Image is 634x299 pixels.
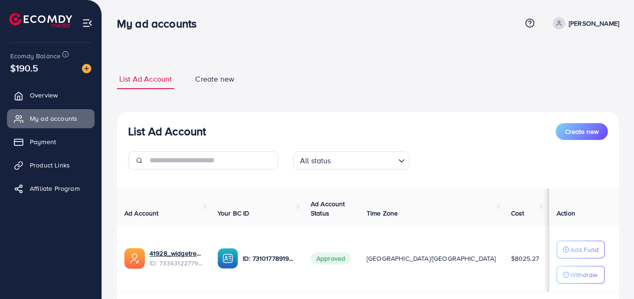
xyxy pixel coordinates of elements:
span: Create new [195,74,234,84]
button: Withdraw [557,266,605,284]
button: Add Fund [557,241,605,258]
span: Ad Account Status [311,199,345,218]
p: ID: 7310177891982245890 [243,253,296,264]
span: Ecomdy Balance [10,51,61,61]
span: Your BC ID [218,209,250,218]
img: ic-ba-acc.ded83a64.svg [218,248,238,269]
a: Overview [7,86,95,104]
span: Action [557,209,575,218]
img: ic-ads-acc.e4c84228.svg [124,248,145,269]
p: Withdraw [570,269,597,280]
span: Ad Account [124,209,159,218]
span: $8025.27 [511,254,539,263]
input: Search for option [334,152,395,167]
span: Overview [30,90,58,100]
a: Payment [7,132,95,151]
a: My ad accounts [7,109,95,128]
span: Approved [311,252,351,264]
span: Payment [30,137,56,146]
img: image [82,64,91,73]
p: Add Fund [570,244,599,255]
span: Create new [565,127,599,136]
a: Affiliate Program [7,179,95,198]
h3: My ad accounts [117,17,204,30]
div: Search for option [293,151,409,170]
span: Cost [511,209,525,218]
span: My ad accounts [30,114,77,123]
span: All status [298,154,333,167]
a: Product Links [7,156,95,174]
p: [PERSON_NAME] [569,18,619,29]
h3: List Ad Account [128,125,206,138]
a: 41928_widgetrend_1707652682090 [150,249,203,258]
span: Affiliate Program [30,184,80,193]
span: Time Zone [367,209,398,218]
span: Product Links [30,160,70,170]
img: logo [9,13,72,28]
span: $190.5 [10,61,38,75]
span: List Ad Account [119,74,172,84]
button: Create new [556,123,608,140]
a: [PERSON_NAME] [549,17,619,29]
span: [GEOGRAPHIC_DATA]/[GEOGRAPHIC_DATA] [367,254,496,263]
div: <span class='underline'>41928_widgetrend_1707652682090</span></br>7334312277904097282 [150,249,203,268]
img: menu [82,18,93,28]
span: ID: 7334312277904097282 [150,258,203,268]
iframe: Chat [594,257,627,292]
